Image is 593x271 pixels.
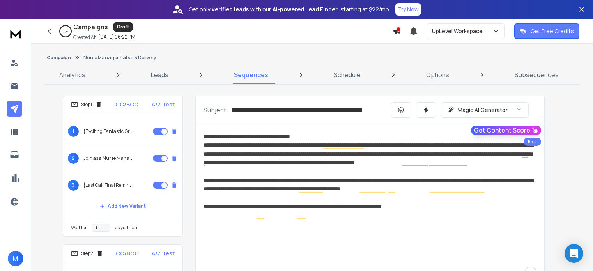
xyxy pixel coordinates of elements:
p: 0 % [64,29,68,34]
h1: Campaigns [73,22,108,32]
p: Try Now [398,5,419,13]
strong: verified leads [212,5,249,13]
p: [DATE] 06:22 PM [98,34,135,40]
p: UpLevel Workspace [432,27,486,35]
div: Beta [524,138,541,146]
p: Get only with our starting at $22/mo [189,5,389,13]
img: logo [8,27,23,41]
button: M [8,251,23,266]
button: Get Free Credits [514,23,579,39]
p: Created At: [73,34,97,41]
strong: AI-powered Lead Finder, [273,5,339,13]
div: Draft [113,22,133,32]
button: Try Now [395,3,421,16]
button: Get Content Score [471,126,541,135]
p: Get Free Credits [531,27,574,35]
div: Open Intercom Messenger [565,244,583,263]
